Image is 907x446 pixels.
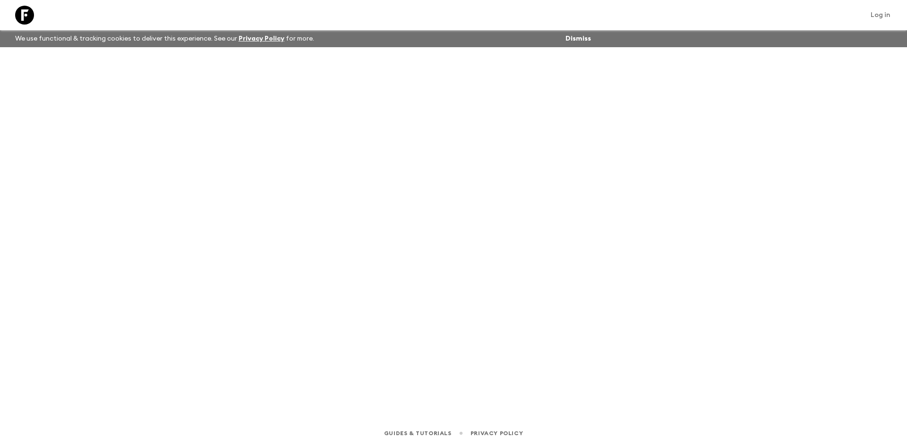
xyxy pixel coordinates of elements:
a: Privacy Policy [239,35,284,42]
a: Privacy Policy [471,428,523,438]
p: We use functional & tracking cookies to deliver this experience. See our for more. [11,30,318,47]
button: Dismiss [563,32,593,45]
a: Log in [865,8,896,22]
a: Guides & Tutorials [384,428,452,438]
